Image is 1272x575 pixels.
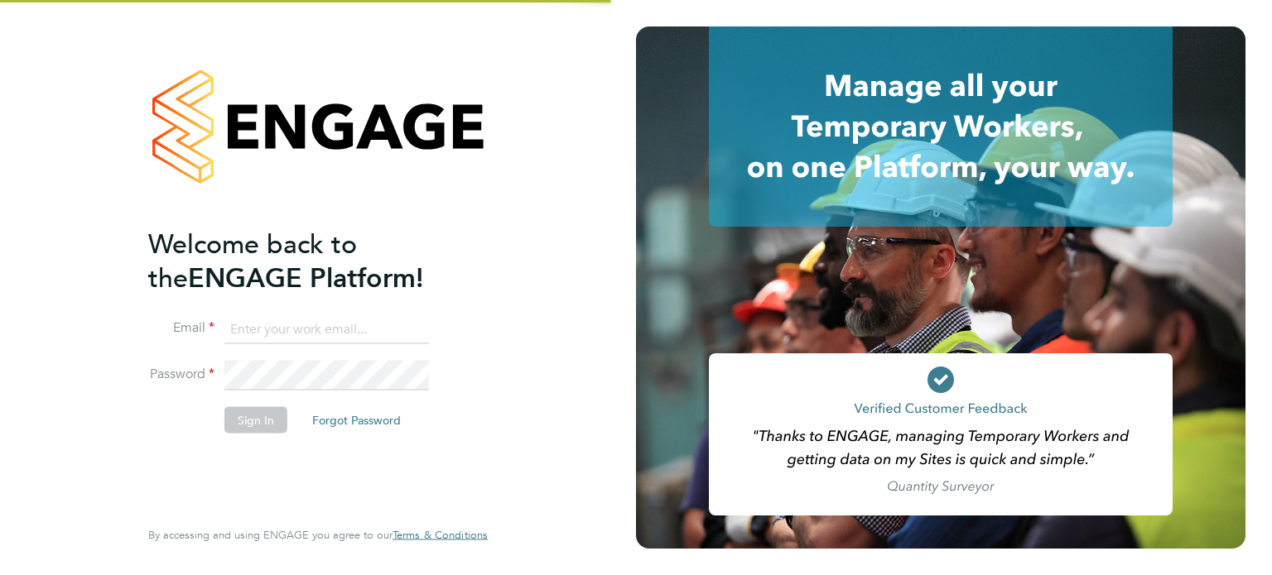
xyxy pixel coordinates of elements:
[148,528,488,542] span: By accessing and using ENGAGE you agree to our
[148,228,357,294] span: Welcome back to the
[148,366,214,383] label: Password
[393,528,488,542] span: Terms & Conditions
[148,319,214,337] label: Email
[224,314,429,344] input: Enter your work email...
[224,407,287,434] button: Sign In
[299,407,414,434] button: Forgot Password
[148,227,471,295] h2: ENGAGE Platform!
[393,529,488,542] a: Terms & Conditions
